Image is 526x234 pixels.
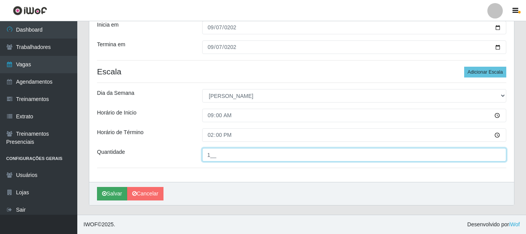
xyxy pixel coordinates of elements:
[202,109,506,122] input: 00:00
[127,187,163,200] a: Cancelar
[202,21,506,34] input: 00/00/0000
[464,67,506,77] button: Adicionar Escala
[202,148,506,162] input: Informe a quantidade...
[509,221,520,227] a: iWof
[97,40,125,49] label: Termina em
[97,128,143,136] label: Horário de Término
[97,109,136,117] label: Horário de Inicio
[202,40,506,54] input: 00/00/0000
[13,6,47,15] img: CoreUI Logo
[97,67,506,76] h4: Escala
[97,21,119,29] label: Inicia em
[97,187,127,200] button: Salvar
[97,148,125,156] label: Quantidade
[83,221,98,227] span: IWOF
[467,221,520,229] span: Desenvolvido por
[97,89,134,97] label: Dia da Semana
[83,221,115,229] span: © 2025 .
[202,128,506,142] input: 00:00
